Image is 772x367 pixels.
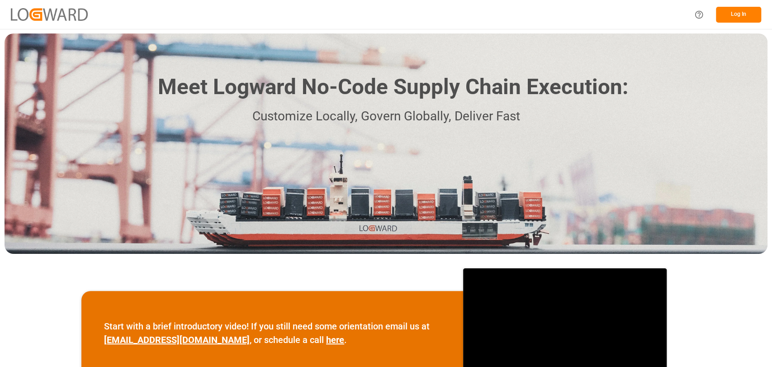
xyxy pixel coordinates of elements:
a: [EMAIL_ADDRESS][DOMAIN_NAME] [104,334,250,345]
p: Start with a brief introductory video! If you still need some orientation email us at , or schedu... [104,319,440,347]
button: Log In [716,7,761,23]
a: here [326,334,344,345]
img: Logward_new_orange.png [11,8,88,20]
button: Help Center [689,5,709,25]
h1: Meet Logward No-Code Supply Chain Execution: [158,71,628,103]
p: Customize Locally, Govern Globally, Deliver Fast [144,106,628,127]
